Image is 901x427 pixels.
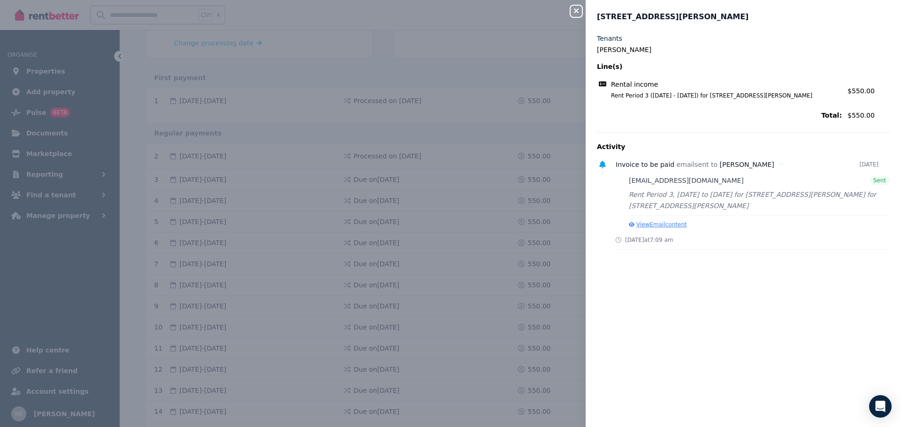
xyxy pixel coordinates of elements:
[848,87,875,95] span: $550.00
[611,80,658,89] span: Rental income
[629,176,744,185] a: [EMAIL_ADDRESS][DOMAIN_NAME]
[873,177,886,184] span: Sent
[848,111,890,120] span: $550.00
[616,160,859,169] div: email sent to
[616,161,674,168] span: Invoice to be paid
[720,161,774,168] span: [PERSON_NAME]
[597,111,842,120] span: Total:
[597,142,890,151] p: Activity
[600,92,842,99] span: Rent Period 3 ([DATE] - [DATE]) for [STREET_ADDRESS][PERSON_NAME]
[629,189,890,211] div: Rent Period 3, [DATE] to [DATE] for [STREET_ADDRESS][PERSON_NAME] for [STREET_ADDRESS][PERSON_NAME]
[597,34,622,43] label: Tenants
[597,11,748,22] span: [STREET_ADDRESS][PERSON_NAME]
[625,236,673,244] span: [DATE] at 7:09 am
[597,45,890,54] legend: [PERSON_NAME]
[869,395,892,418] div: Open Intercom Messenger
[597,62,842,71] span: Line(s)
[859,161,878,168] time: [DATE]
[629,221,687,228] button: ViewEmailcontent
